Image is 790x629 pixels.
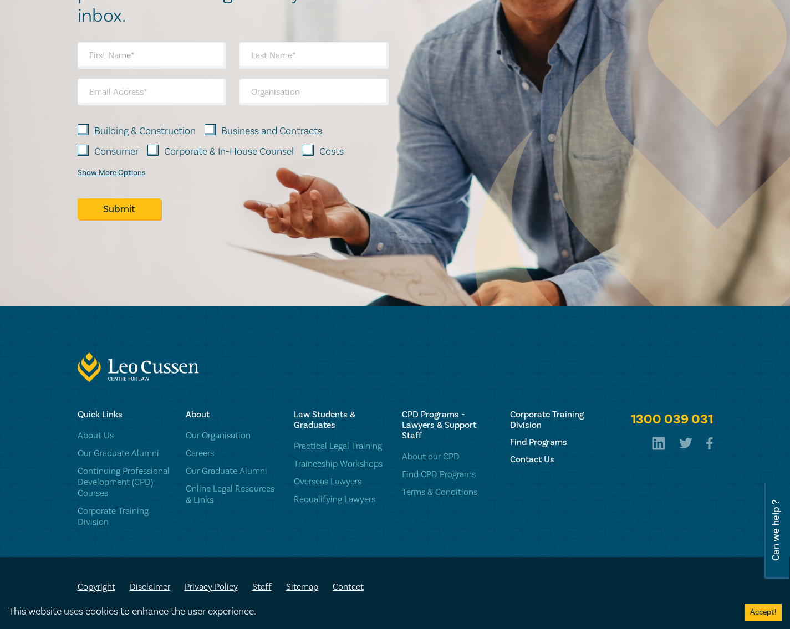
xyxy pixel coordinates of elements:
[130,581,170,592] a: Disclaimer
[94,145,139,159] label: Consumer
[252,581,272,592] a: Staff
[186,410,281,420] h6: About
[294,476,389,487] a: Overseas Lawyers
[78,466,172,499] a: Continuing Professional Development (CPD) Courses
[294,410,389,431] h6: Law Students & Graduates
[186,430,281,441] a: Our Organisation
[510,410,605,431] a: Corporate Training Division
[239,79,389,105] input: Organisation
[185,581,238,592] a: Privacy Policy
[510,437,605,448] a: Find Programs
[221,124,322,139] label: Business and Contracts
[78,168,146,177] div: Show More Options
[402,451,497,462] a: About our CPD
[294,458,389,469] a: Traineeship Workshops
[78,42,227,69] input: First Name*
[333,581,364,592] a: Contact
[402,487,497,498] a: Terms & Conditions
[294,441,389,452] a: Practical Legal Training
[186,448,281,459] a: Careers
[78,410,172,420] h6: Quick Links
[510,454,605,465] a: Contact Us
[186,483,281,505] a: Online Legal Resources & Links
[319,145,344,159] label: Costs
[771,488,781,572] span: Can we help ?
[402,469,497,480] a: Find CPD Programs
[631,410,713,429] a: 1300 039 031
[745,604,782,621] button: Accept cookies
[78,448,172,459] a: Our Graduate Alumni
[239,42,389,69] input: Last Name*
[78,79,227,105] input: Email Address*
[286,581,318,592] a: Sitemap
[78,581,115,592] a: Copyright
[8,605,728,619] div: This website uses cookies to enhance the user experience.
[78,198,161,219] button: Submit
[164,145,294,159] label: Corporate & In-House Counsel
[402,410,497,441] h6: CPD Programs - Lawyers & Support Staff
[94,124,196,139] label: Building & Construction
[294,494,389,505] a: Requalifying Lawyers
[78,505,172,528] a: Corporate Training Division
[186,466,281,477] a: Our Graduate Alumni
[78,430,172,441] a: About Us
